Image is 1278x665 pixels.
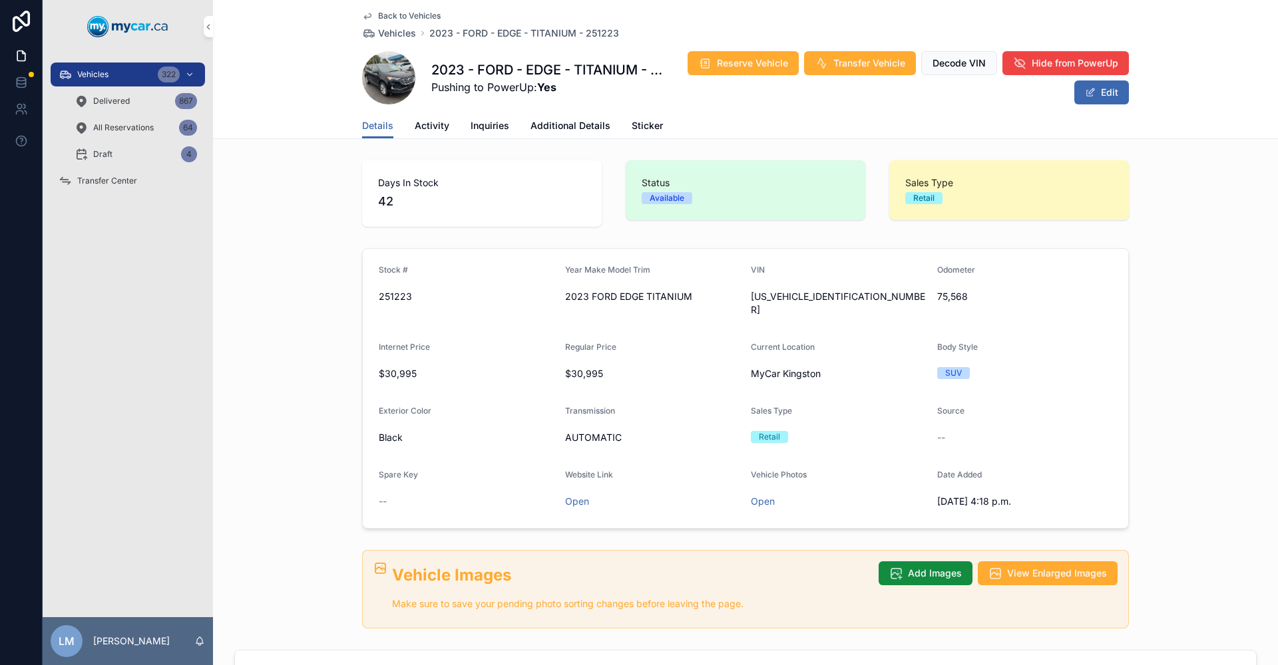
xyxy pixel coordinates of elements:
[937,290,1113,303] span: 75,568
[471,114,509,140] a: Inquiries
[945,367,962,379] div: SUV
[565,342,616,352] span: Regular Price
[378,176,586,190] span: Days In Stock
[751,342,815,352] span: Current Location
[67,89,205,113] a: Delivered867
[905,176,1113,190] span: Sales Type
[565,265,650,275] span: Year Make Model Trim
[379,342,430,352] span: Internet Price
[93,634,170,648] p: [PERSON_NAME]
[937,431,945,444] span: --
[43,53,213,210] div: scrollable content
[362,114,393,139] a: Details
[879,561,972,585] button: Add Images
[51,169,205,193] a: Transfer Center
[1032,57,1118,70] span: Hide from PowerUp
[67,142,205,166] a: Draft4
[431,61,669,79] h1: 2023 - FORD - EDGE - TITANIUM - 251223
[175,93,197,109] div: 867
[158,66,180,82] div: 322
[531,114,610,140] a: Additional Details
[632,114,663,140] a: Sticker
[362,11,441,21] a: Back to Vehicles
[921,51,997,75] button: Decode VIN
[379,290,554,303] span: 251223
[642,176,849,190] span: Status
[51,63,205,86] a: Vehicles322
[937,469,982,479] span: Date Added
[759,431,780,443] div: Retail
[908,567,962,580] span: Add Images
[392,564,868,612] div: ## Vehicle Images Make sure to save your pending photo sorting changes before leaving the page.
[531,119,610,132] span: Additional Details
[379,367,554,380] span: $30,995
[751,367,821,380] span: MyCar Kingston
[751,469,807,479] span: Vehicle Photos
[978,561,1118,585] button: View Enlarged Images
[565,406,615,416] span: Transmission
[379,495,387,508] span: --
[717,57,788,70] span: Reserve Vehicle
[378,27,416,40] span: Vehicles
[565,431,741,444] span: AUTOMATIC
[362,119,393,132] span: Details
[913,192,935,204] div: Retail
[751,406,792,416] span: Sales Type
[632,119,663,132] span: Sticker
[77,69,108,80] span: Vehicles
[751,290,927,317] span: [US_VEHICLE_IDENTIFICATION_NUMBER]
[415,119,449,132] span: Activity
[1074,80,1129,104] button: Edit
[379,469,418,479] span: Spare Key
[565,367,741,380] span: $30,995
[93,96,130,106] span: Delivered
[415,114,449,140] a: Activity
[379,265,408,275] span: Stock #
[937,342,978,352] span: Body Style
[937,406,964,416] span: Source
[937,495,1113,508] span: [DATE] 4:18 p.m.
[59,633,75,649] span: LM
[379,406,431,416] span: Exterior Color
[179,120,197,136] div: 64
[688,51,799,75] button: Reserve Vehicle
[933,57,986,70] span: Decode VIN
[67,116,205,140] a: All Reservations64
[93,122,154,133] span: All Reservations
[937,265,975,275] span: Odometer
[751,495,775,507] a: Open
[833,57,905,70] span: Transfer Vehicle
[93,149,112,160] span: Draft
[77,176,137,186] span: Transfer Center
[1002,51,1129,75] button: Hide from PowerUp
[392,597,868,612] p: Make sure to save your pending photo sorting changes before leaving the page.
[362,27,416,40] a: Vehicles
[804,51,916,75] button: Transfer Vehicle
[650,192,684,204] div: Available
[392,564,868,586] h2: Vehicle Images
[378,11,441,21] span: Back to Vehicles
[378,192,586,211] span: 42
[429,27,619,40] a: 2023 - FORD - EDGE - TITANIUM - 251223
[565,469,613,479] span: Website Link
[471,119,509,132] span: Inquiries
[379,431,403,444] span: Black
[431,79,669,95] span: Pushing to PowerUp:
[537,80,556,94] strong: Yes
[87,16,168,37] img: App logo
[181,146,197,162] div: 4
[751,265,765,275] span: VIN
[565,495,589,507] a: Open
[565,290,741,303] span: 2023 FORD EDGE TITANIUM
[1007,567,1107,580] span: View Enlarged Images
